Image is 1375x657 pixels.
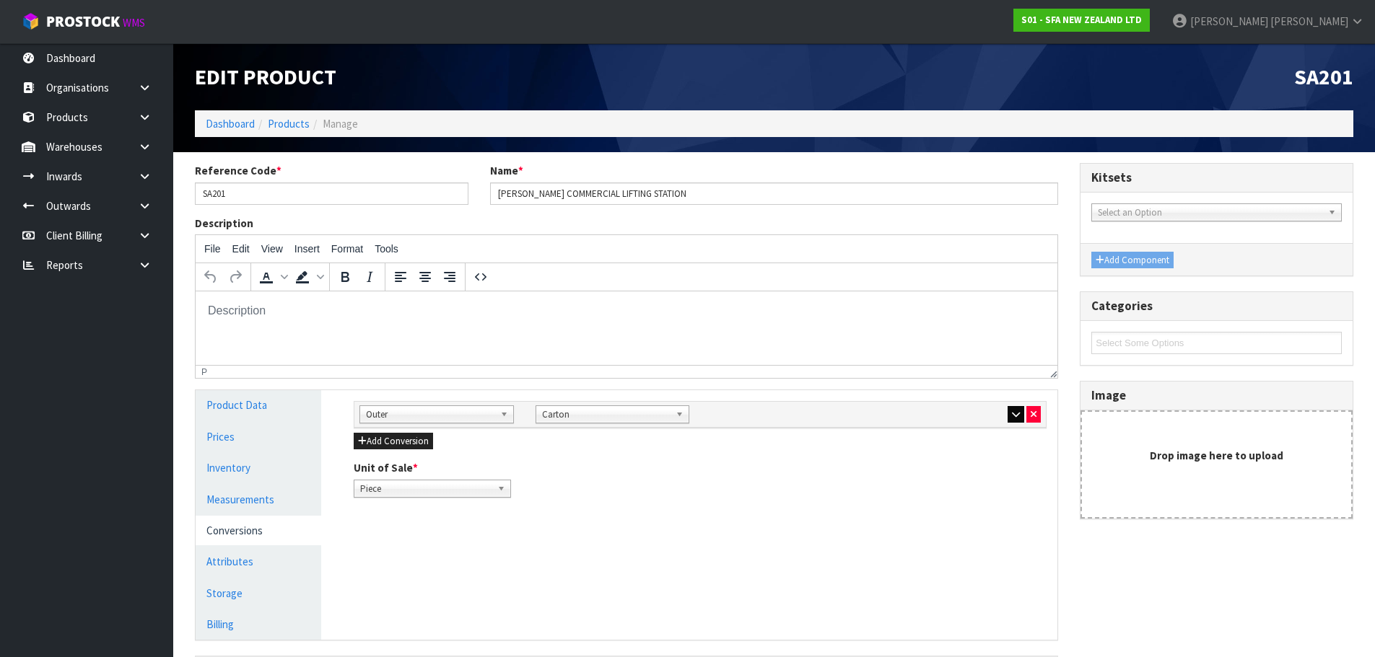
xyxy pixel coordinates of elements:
span: Outer [366,406,494,423]
label: Reference Code [195,163,281,178]
span: Carton [542,406,671,423]
button: Add Conversion [354,433,433,450]
a: Products [268,117,310,131]
span: Edit Product [195,63,336,90]
span: Edit [232,243,250,255]
span: Piece [360,480,492,498]
a: Billing [196,609,321,639]
span: [PERSON_NAME] [1190,14,1268,28]
span: Format [331,243,363,255]
button: Bold [333,265,357,289]
label: Description [195,216,253,231]
h3: Kitsets [1091,171,1342,185]
span: Tools [375,243,398,255]
a: Conversions [196,516,321,545]
input: Name [490,182,1059,205]
button: Italic [357,265,382,289]
a: Prices [196,422,321,451]
span: Select an Option [1098,204,1322,221]
label: Unit of Sale [354,460,418,475]
span: SA201 [1294,63,1353,90]
a: Storage [196,578,321,608]
div: p [201,367,207,377]
h3: Categories [1091,299,1342,313]
h3: Image [1091,389,1342,402]
span: View [261,243,283,255]
div: Resize [1046,366,1058,378]
strong: Drop image here to upload [1150,449,1283,462]
input: Reference Code [195,182,468,205]
a: S01 - SFA NEW ZEALAND LTD [1013,9,1150,32]
span: File [204,243,221,255]
span: Insert [294,243,320,255]
div: Text color [254,265,290,289]
a: Product Data [196,390,321,420]
button: Undo [198,265,223,289]
label: Name [490,163,523,178]
button: Add Component [1091,252,1174,269]
button: Align left [388,265,413,289]
small: WMS [123,16,145,30]
span: ProStock [46,12,120,31]
button: Align right [437,265,462,289]
a: Attributes [196,547,321,576]
strong: S01 - SFA NEW ZEALAND LTD [1021,14,1142,26]
button: Align center [413,265,437,289]
button: Source code [468,265,493,289]
img: cube-alt.png [22,12,40,30]
button: Redo [223,265,248,289]
a: Inventory [196,453,321,482]
a: Measurements [196,485,321,514]
span: [PERSON_NAME] [1270,14,1348,28]
div: Background color [290,265,326,289]
iframe: Rich Text Area. Press ALT-0 for help. [196,291,1057,365]
a: Dashboard [206,117,255,131]
span: Manage [323,117,358,131]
